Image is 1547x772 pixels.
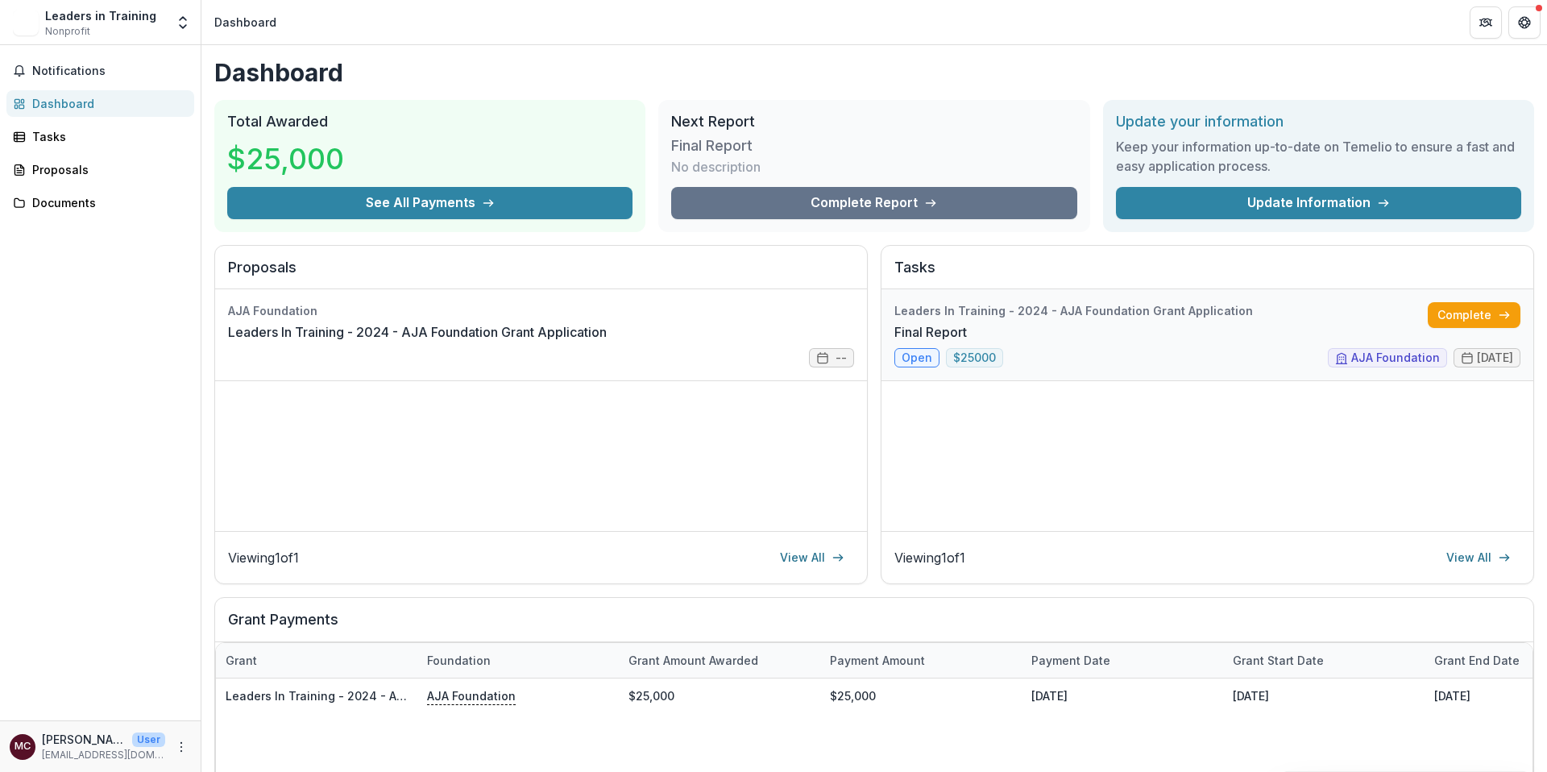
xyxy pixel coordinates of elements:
[1022,643,1223,678] div: Payment date
[32,194,181,211] div: Documents
[227,113,632,131] h2: Total Awarded
[820,643,1022,678] div: Payment Amount
[42,748,165,762] p: [EMAIL_ADDRESS][DOMAIN_NAME]
[42,731,126,748] p: [PERSON_NAME]
[894,548,965,567] p: Viewing 1 of 1
[228,611,1520,641] h2: Grant Payments
[1428,302,1520,328] a: Complete
[216,643,417,678] div: Grant
[15,741,31,752] div: Martha Castillo
[214,58,1534,87] h1: Dashboard
[417,643,619,678] div: Foundation
[671,157,761,176] p: No description
[227,187,632,219] button: See All Payments
[32,161,181,178] div: Proposals
[13,10,39,35] img: Leaders in Training
[1022,652,1120,669] div: Payment date
[894,259,1520,289] h2: Tasks
[820,652,935,669] div: Payment Amount
[671,113,1076,131] h2: Next Report
[6,123,194,150] a: Tasks
[619,679,820,713] div: $25,000
[172,6,194,39] button: Open entity switcher
[228,259,854,289] h2: Proposals
[1116,137,1521,176] h3: Keep your information up-to-date on Temelio to ensure a fast and easy application process.
[671,187,1076,219] a: Complete Report
[1116,187,1521,219] a: Update Information
[228,322,607,342] a: Leaders In Training - 2024 - AJA Foundation Grant Application
[894,322,967,342] a: Final Report
[6,58,194,84] button: Notifications
[228,548,299,567] p: Viewing 1 of 1
[1223,679,1425,713] div: [DATE]
[770,545,854,571] a: View All
[214,14,276,31] div: Dashboard
[172,737,191,757] button: More
[820,679,1022,713] div: $25,000
[1437,545,1520,571] a: View All
[6,156,194,183] a: Proposals
[1116,113,1521,131] h2: Update your information
[6,90,194,117] a: Dashboard
[619,643,820,678] div: Grant amount awarded
[1223,643,1425,678] div: Grant start date
[417,652,500,669] div: Foundation
[1470,6,1502,39] button: Partners
[32,95,181,112] div: Dashboard
[45,7,156,24] div: Leaders in Training
[619,652,768,669] div: Grant amount awarded
[671,137,792,155] h3: Final Report
[1425,652,1529,669] div: Grant end date
[226,689,579,703] a: Leaders In Training - 2024 - AJA Foundation Grant Application
[1223,652,1333,669] div: Grant start date
[427,687,516,704] p: AJA Foundation
[216,652,267,669] div: Grant
[227,137,348,181] h3: $25,000
[132,733,165,747] p: User
[32,128,181,145] div: Tasks
[1508,6,1541,39] button: Get Help
[32,64,188,78] span: Notifications
[1022,679,1223,713] div: [DATE]
[45,24,90,39] span: Nonprofit
[208,10,283,34] nav: breadcrumb
[6,189,194,216] a: Documents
